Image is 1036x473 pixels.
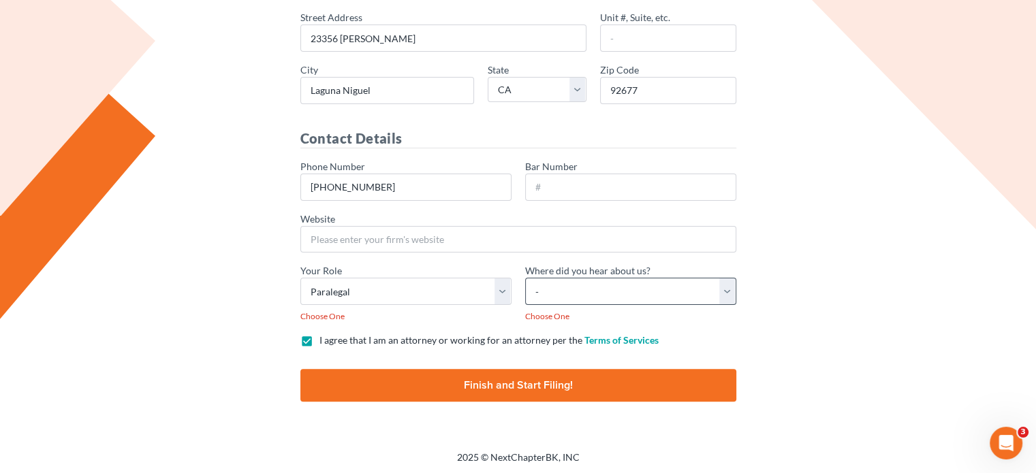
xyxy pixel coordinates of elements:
[600,63,639,77] label: Zip Code
[300,25,586,52] input: Please enter your firm's address
[319,334,582,346] span: I agree that I am an attorney or working for an attorney per the
[584,334,659,346] a: Terms of Services
[300,129,736,148] h4: Contact Details
[300,63,318,77] label: City
[300,369,736,402] input: Finish and Start Filing!
[300,263,342,278] label: Your Role
[600,77,736,104] input: #
[300,10,362,25] label: Street Address
[990,427,1022,459] iframe: Intercom live chat
[300,77,474,104] input: Plese enter your firm's city
[600,25,736,52] input: -
[300,212,335,226] label: Website
[488,63,509,77] label: State
[525,174,736,201] input: #
[300,174,512,201] input: XXX-XXX-XXXX
[300,310,512,323] span: Choose One
[600,10,670,25] label: Unit #, Suite, etc.
[525,159,578,174] label: Bar Number
[1018,427,1029,438] span: 3
[300,226,736,253] input: Please enter your firm's website
[525,310,736,323] span: Choose One
[300,159,365,174] label: Phone Number
[525,263,650,278] label: Where did you hear about us?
